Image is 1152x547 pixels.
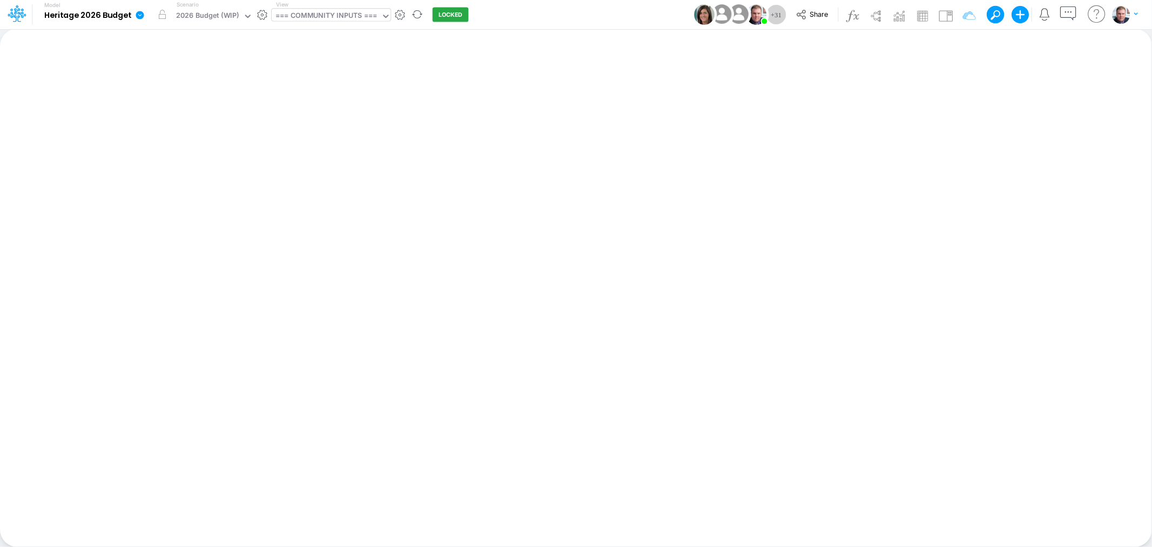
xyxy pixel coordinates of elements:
[276,1,288,9] label: View
[726,2,751,26] img: User Image Icon
[771,11,782,18] span: + 31
[810,10,828,18] span: Share
[746,4,766,25] img: User Image Icon
[275,10,377,23] div: === COMMUNITY INPUTS ===
[1039,8,1051,21] a: Notifications
[176,10,239,23] div: 2026 Budget (WIP)
[710,2,734,26] img: User Image Icon
[791,6,836,23] button: Share
[44,2,60,9] label: Model
[177,1,199,9] label: Scenario
[433,8,469,22] button: LOCKED
[694,4,715,25] img: User Image Icon
[44,11,131,21] b: Heritage 2026 Budget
